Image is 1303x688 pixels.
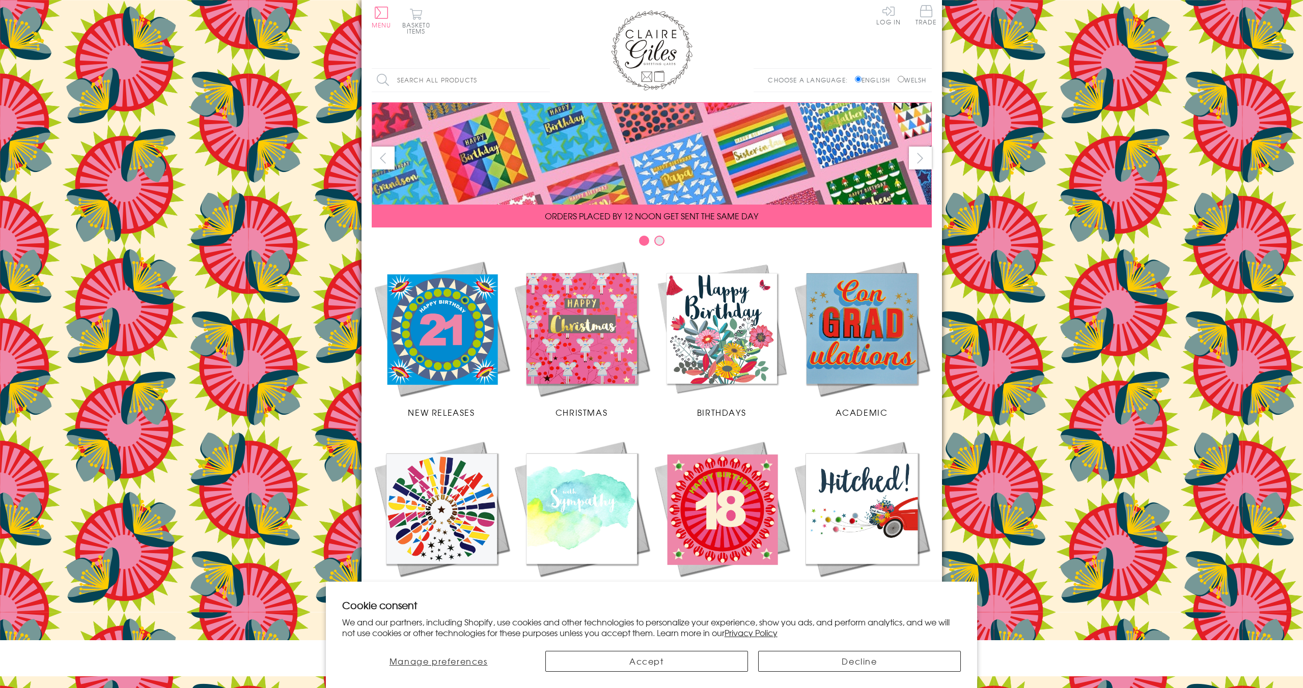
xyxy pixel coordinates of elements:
[855,76,862,82] input: English
[652,259,792,418] a: Birthdays
[697,406,746,418] span: Birthdays
[372,147,395,169] button: prev
[652,439,792,598] a: Age Cards
[512,439,652,598] a: Sympathy
[372,235,932,251] div: Carousel Pagination
[372,439,512,598] a: Congratulations
[916,5,937,27] a: Trade
[402,8,430,34] button: Basket0 items
[855,75,895,84] label: English
[342,651,535,672] button: Manage preferences
[909,147,932,169] button: next
[792,259,932,418] a: Academic
[372,7,392,28] button: Menu
[758,651,961,672] button: Decline
[545,651,748,672] button: Accept
[372,69,550,92] input: Search all products
[725,626,778,639] a: Privacy Policy
[372,20,392,30] span: Menu
[408,406,475,418] span: New Releases
[545,210,758,222] span: ORDERS PLACED BY 12 NOON GET SENT THE SAME DAY
[342,617,961,638] p: We and our partners, including Shopify, use cookies and other technologies to personalize your ex...
[898,76,904,82] input: Welsh
[768,75,853,84] p: Choose a language:
[916,5,937,25] span: Trade
[342,598,961,612] h2: Cookie consent
[390,655,488,667] span: Manage preferences
[611,10,692,91] img: Claire Giles Greetings Cards
[512,259,652,418] a: Christmas
[639,236,649,246] button: Carousel Page 1 (Current Slide)
[898,75,927,84] label: Welsh
[407,20,430,36] span: 0 items
[556,406,607,418] span: Christmas
[836,406,888,418] span: Academic
[654,236,664,246] button: Carousel Page 2
[540,69,550,92] input: Search
[876,5,901,25] a: Log In
[372,259,512,418] a: New Releases
[792,439,932,598] a: Wedding Occasions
